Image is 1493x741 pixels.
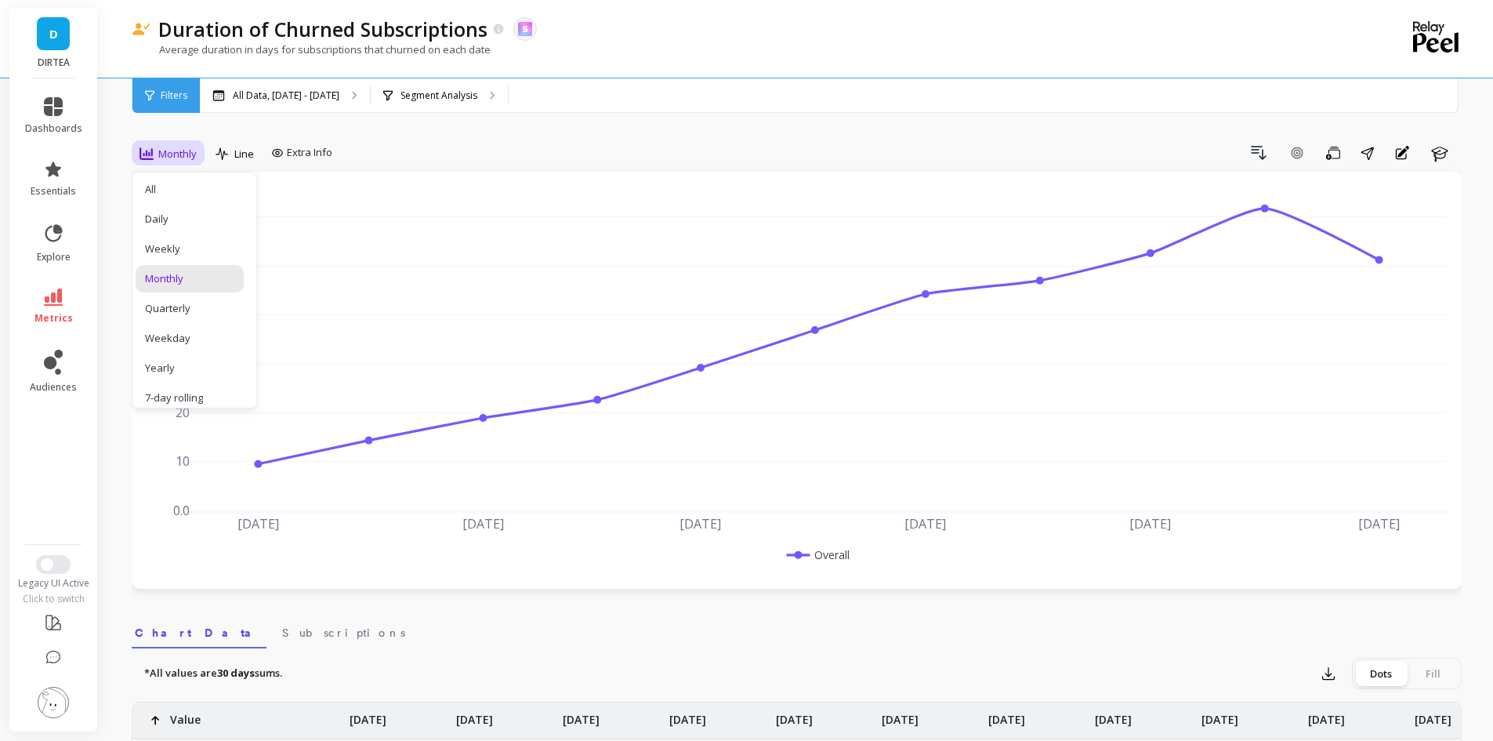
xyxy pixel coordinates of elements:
[158,147,197,162] span: Monthly
[776,703,813,728] p: [DATE]
[25,122,82,135] span: dashboards
[456,703,493,728] p: [DATE]
[563,703,600,728] p: [DATE]
[1407,661,1459,686] div: Fill
[282,625,405,641] span: Subscriptions
[669,703,706,728] p: [DATE]
[9,593,98,605] div: Click to switch
[1201,703,1238,728] p: [DATE]
[1308,703,1345,728] p: [DATE]
[882,703,919,728] p: [DATE]
[38,687,69,718] img: profile picture
[158,16,487,42] p: Duration of Churned Subscriptions
[1415,703,1451,728] p: [DATE]
[400,89,477,102] p: Segment Analysis
[145,361,234,376] div: Yearly
[161,89,187,102] span: Filters
[233,89,339,102] p: All Data, [DATE] - [DATE]
[287,145,332,161] span: Extra Info
[144,666,282,681] p: *All values are sums.
[132,42,491,56] p: Average duration in days for subscriptions that churned on each date
[145,271,234,286] div: Monthly
[170,703,201,728] p: Value
[37,251,71,263] span: explore
[145,212,234,227] div: Daily
[132,23,150,36] img: header icon
[135,625,263,641] span: Chart Data
[36,555,71,574] button: Switch to New UI
[145,390,234,405] div: 7-day rolling
[25,56,82,69] p: DIRTEA
[988,703,1025,728] p: [DATE]
[49,25,58,43] span: D
[518,22,532,36] img: api.skio.svg
[145,301,234,316] div: Quarterly
[234,147,254,162] span: Line
[34,312,73,325] span: metrics
[31,185,76,198] span: essentials
[132,612,1462,648] nav: Tabs
[30,381,77,394] span: audiences
[145,182,234,197] div: All
[9,577,98,590] div: Legacy UI Active
[145,242,234,256] div: Weekly
[350,703,386,728] p: [DATE]
[217,666,255,680] strong: 30 days
[1355,661,1407,686] div: Dots
[1095,703,1132,728] p: [DATE]
[145,331,234,346] div: Weekday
